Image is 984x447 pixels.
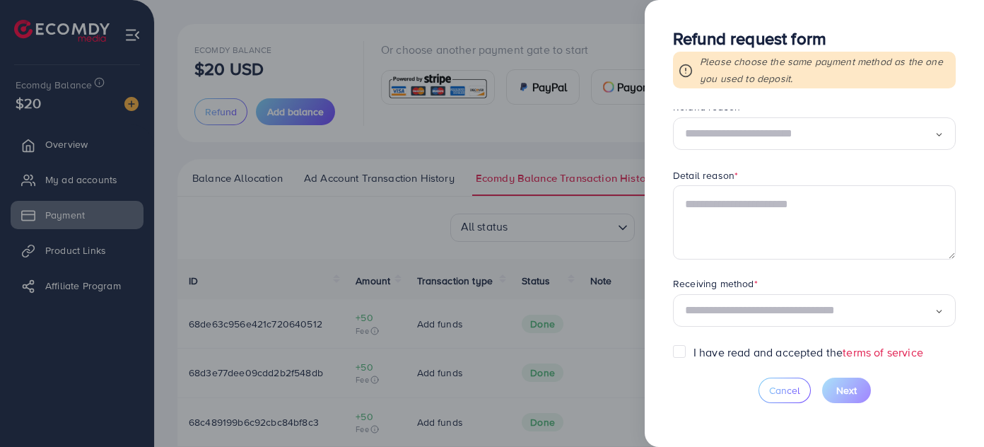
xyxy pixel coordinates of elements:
input: Search for option [685,123,935,145]
div: Search for option [673,117,956,151]
span: Cancel [769,383,800,397]
label: Receiving method [673,277,758,291]
div: Search for option [673,294,956,327]
button: Next [822,378,871,403]
button: Cancel [758,378,811,403]
input: Search for option [685,300,935,322]
span: Next [836,383,857,397]
label: Detail reason [673,168,738,182]
label: I have read and accepted the [693,344,923,361]
p: Please choose the same payment method as the one you used to deposit. [700,53,950,87]
h3: Refund request form [673,28,956,49]
a: terms of service [843,344,923,360]
iframe: Chat [924,383,973,436]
